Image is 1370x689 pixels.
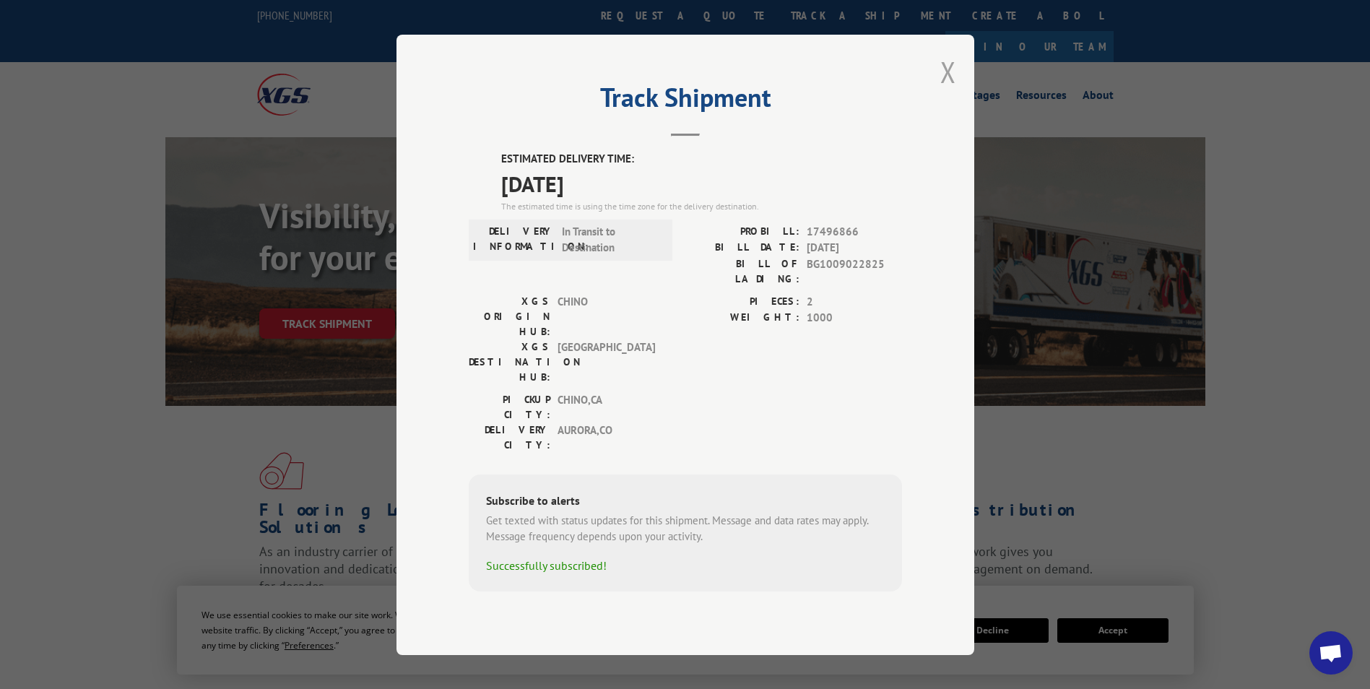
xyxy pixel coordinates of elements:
label: DELIVERY INFORMATION: [473,223,555,256]
h2: Track Shipment [469,87,902,115]
span: [GEOGRAPHIC_DATA] [558,339,655,384]
span: [DATE] [807,240,902,256]
span: 17496866 [807,223,902,240]
span: CHINO [558,293,655,339]
div: Open chat [1309,631,1353,675]
label: BILL DATE: [685,240,799,256]
div: The estimated time is using the time zone for the delivery destination. [501,199,902,212]
div: Get texted with status updates for this shipment. Message and data rates may apply. Message frequ... [486,512,885,545]
label: BILL OF LADING: [685,256,799,286]
label: XGS DESTINATION HUB: [469,339,550,384]
label: PIECES: [685,293,799,310]
span: AURORA , CO [558,422,655,452]
div: Subscribe to alerts [486,491,885,512]
span: 2 [807,293,902,310]
span: In Transit to Destination [562,223,659,256]
span: CHINO , CA [558,391,655,422]
div: Successfully subscribed! [486,556,885,573]
label: XGS ORIGIN HUB: [469,293,550,339]
label: ESTIMATED DELIVERY TIME: [501,151,902,168]
label: WEIGHT: [685,310,799,326]
label: PICKUP CITY: [469,391,550,422]
button: Close modal [940,53,956,91]
span: [DATE] [501,167,902,199]
span: 1000 [807,310,902,326]
span: BG1009022825 [807,256,902,286]
label: DELIVERY CITY: [469,422,550,452]
label: PROBILL: [685,223,799,240]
